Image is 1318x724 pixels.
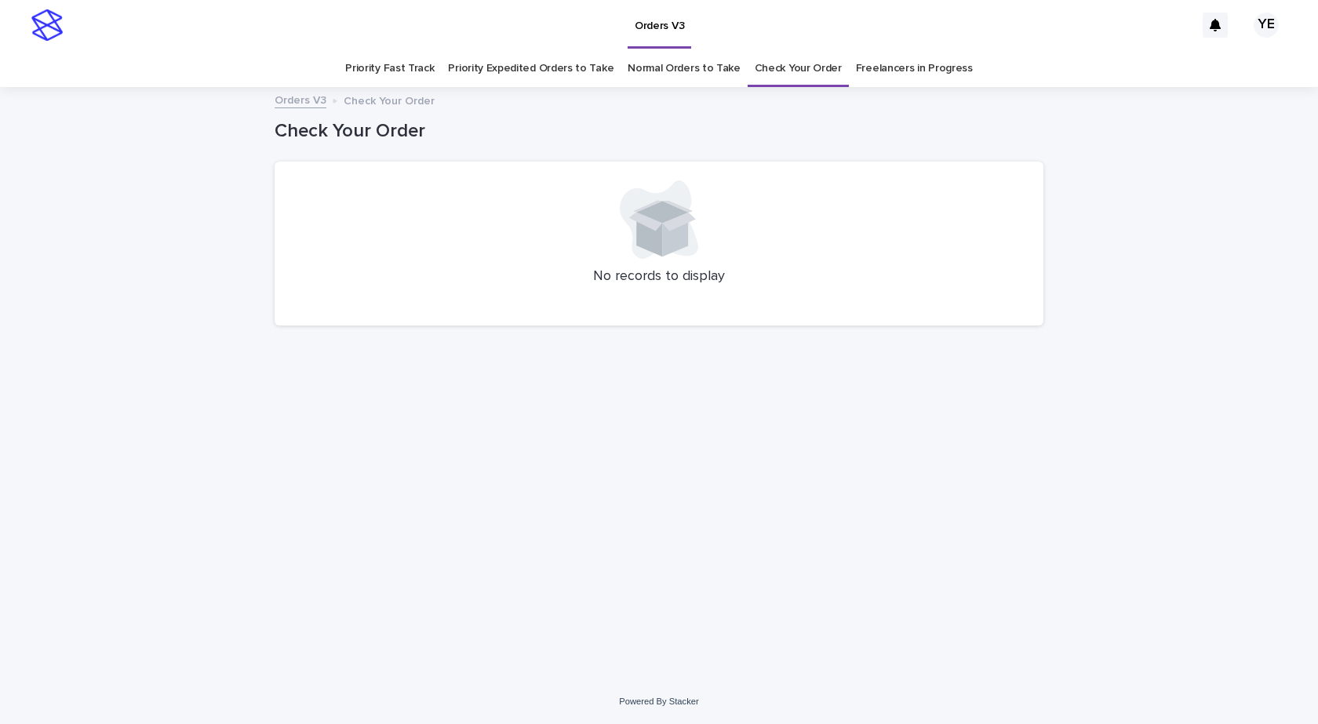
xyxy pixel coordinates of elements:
a: Priority Expedited Orders to Take [448,50,613,87]
div: YE [1254,13,1279,38]
a: Powered By Stacker [619,697,698,706]
a: Freelancers in Progress [856,50,973,87]
h1: Check Your Order [275,120,1043,143]
p: Check Your Order [344,91,435,108]
img: stacker-logo-s-only.png [31,9,63,41]
a: Normal Orders to Take [628,50,741,87]
p: No records to display [293,268,1025,286]
a: Orders V3 [275,90,326,108]
a: Check Your Order [755,50,842,87]
a: Priority Fast Track [345,50,434,87]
